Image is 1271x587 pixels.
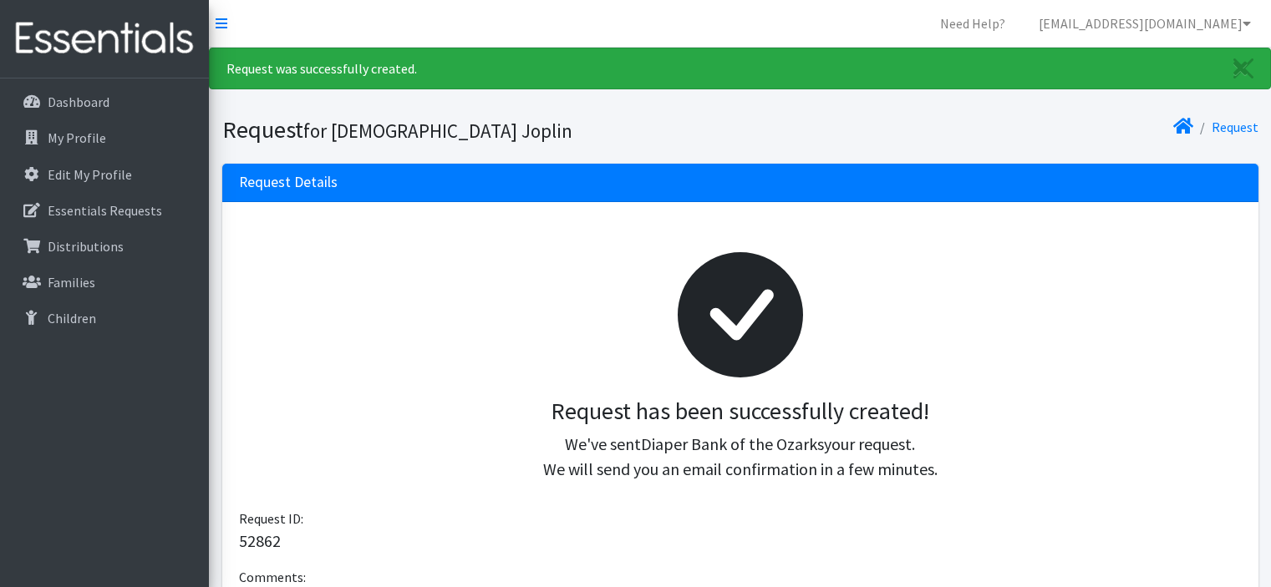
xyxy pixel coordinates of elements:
[239,569,306,585] span: Comments:
[48,166,132,183] p: Edit My Profile
[641,433,824,454] span: Diaper Bank of the Ozarks
[209,48,1271,89] div: Request was successfully created.
[252,397,1228,426] h3: Request has been successfully created!
[48,310,96,326] p: Children
[222,115,735,144] h1: Request
[7,194,202,227] a: Essentials Requests
[7,11,202,67] img: HumanEssentials
[7,85,202,119] a: Dashboard
[1217,48,1270,89] a: Close
[7,266,202,299] a: Families
[1212,119,1258,135] a: Request
[48,202,162,219] p: Essentials Requests
[48,94,109,110] p: Dashboard
[7,301,202,335] a: Children
[927,7,1019,40] a: Need Help?
[239,529,1242,554] p: 52862
[7,121,202,154] a: My Profile
[48,129,106,146] p: My Profile
[303,119,572,143] small: for [DEMOGRAPHIC_DATA] Joplin
[252,432,1228,482] p: We've sent your request. We will send you an email confirmation in a few minutes.
[239,510,303,527] span: Request ID:
[7,230,202,263] a: Distributions
[48,274,95,291] p: Families
[239,174,338,191] h3: Request Details
[1025,7,1264,40] a: [EMAIL_ADDRESS][DOMAIN_NAME]
[7,158,202,191] a: Edit My Profile
[48,238,124,255] p: Distributions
